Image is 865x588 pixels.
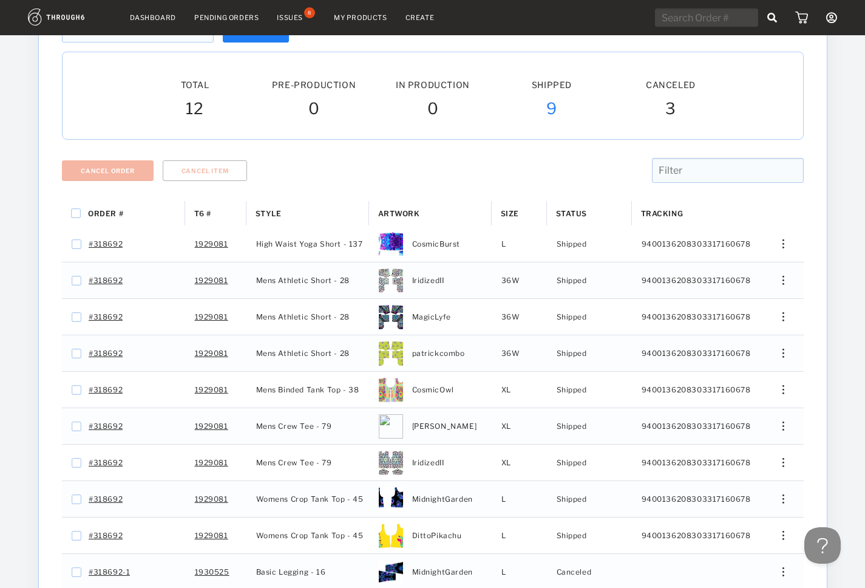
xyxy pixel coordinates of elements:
a: 1930525 [194,564,229,580]
img: 894eefe0-6657-45f1-939f-fc9653e39910-XS.jpg [378,487,402,511]
button: Cancel Order [62,160,154,181]
a: 1929081 [194,455,228,471]
span: IridizedII [412,455,444,471]
span: 9400136208303317160678 [641,419,750,434]
div: 36W [491,335,546,371]
img: e7c42e2b-53ac-4a0b-835f-58ae8a730411-40.jpg [378,305,402,329]
a: #318692 [89,455,123,471]
a: 1929081 [194,309,228,325]
span: 9400136208303317160678 [641,382,750,398]
span: Shipped [556,382,586,398]
a: 1929081 [194,491,228,507]
span: 9400136208303317160678 [641,236,750,252]
img: meatball_vertical.0c7b41df.svg [782,385,784,394]
div: 36W [491,299,546,335]
span: Mens Crew Tee - 79 [256,419,331,434]
span: Shipped [556,491,586,507]
a: #318692-1 [89,564,130,580]
span: Style [255,209,281,218]
span: T6 # [194,209,211,218]
div: Press SPACE to select this row. [62,372,804,408]
span: Shipped [556,273,586,289]
span: Cancel Order [81,167,135,174]
span: 9400136208303317160678 [641,528,750,544]
span: Total [180,80,209,90]
a: #318692 [89,236,123,252]
a: #318692 [89,309,123,325]
input: Search Order # [655,9,758,27]
span: Size [500,209,518,218]
span: 12 [186,99,203,121]
span: Shipped [556,419,586,434]
img: meatball_vertical.0c7b41df.svg [782,349,784,358]
div: L [491,481,546,517]
div: Press SPACE to select this row. [62,335,804,372]
img: meatball_vertical.0c7b41df.svg [782,531,784,540]
span: 9 [546,99,557,121]
span: Mens Crew Tee - 79 [256,455,331,471]
img: 88ec9bf8-fc44-402e-946b-6c1be7e9ccd0-28.jpg [378,268,402,293]
div: XL [491,408,546,444]
span: Status [555,209,587,218]
a: 1929081 [194,419,228,434]
span: MagicLyfe [412,309,450,325]
span: Mens Binded Tank Top - 38 [256,382,359,398]
span: Shipped [556,236,586,252]
img: icon_cart.dab5cea1.svg [795,12,808,24]
img: meatball_vertical.0c7b41df.svg [782,276,784,285]
span: DittoPikachu [412,528,461,544]
span: 9400136208303317160678 [641,455,750,471]
img: meatball_vertical.0c7b41df.svg [782,422,784,431]
a: Create [405,13,435,22]
span: Shipped [556,309,586,325]
a: #318692 [89,491,123,507]
div: Press SPACE to select this row. [62,481,804,518]
span: Artwork [378,209,419,218]
span: 9400136208303317160678 [641,273,750,289]
div: Press SPACE to select this row. [62,518,804,554]
img: 3403af09-1588-422a-bba2-f02765dfef76-2XS.jpg [378,560,402,584]
span: Pre-Production [271,80,355,90]
span: 0 [427,99,438,121]
span: MidnightGarden [412,491,472,507]
div: Issues [277,13,303,22]
img: logo.1c10ca64.svg [28,9,112,26]
div: Press SPACE to select this row. [62,262,804,299]
span: Canceled [556,564,591,580]
div: Press SPACE to select this row. [62,299,804,335]
img: meatball_vertical.0c7b41df.svg [782,239,784,248]
span: MidnightGarden [412,564,472,580]
img: meatball_vertical.0c7b41df.svg [782,458,784,467]
span: 9400136208303317160678 [641,346,750,361]
span: Mens Athletic Short - 28 [256,273,349,289]
span: patrickcombo [412,346,464,361]
span: Shipped [556,346,586,361]
a: #318692 [89,273,123,289]
span: Order # [88,209,123,218]
div: 36W [491,262,546,298]
div: Pending Orders [194,13,259,22]
div: Press SPACE to select this row. [62,226,804,262]
a: 1929081 [194,528,228,544]
span: Tracking [640,209,683,218]
a: #318692 [89,419,123,434]
span: 0 [308,99,319,121]
img: 8a3bbda2-b405-4e7d-a74b-3303a5c797b4-4XL.jpg [378,451,402,475]
div: XL [491,445,546,480]
span: Womens Crop Tank Top - 45 [256,528,363,544]
a: 1929081 [194,273,228,289]
img: meatball_vertical.0c7b41df.svg [782,312,784,321]
span: High Waist Yoga Short - 137 [256,236,362,252]
img: 040f6dbe-569c-44d4-9d88-fa0dbebc55a7-thumb.JPG [378,414,402,439]
a: 1929081 [194,382,228,398]
span: [PERSON_NAME] [412,419,477,434]
img: e66ccd08-255c-4252-a619-f7604429ce44-4XL.jpg [378,378,402,402]
a: #318692 [89,382,123,398]
span: Shipped [556,528,586,544]
a: #318692 [89,528,123,544]
div: XL [491,372,546,408]
div: L [491,518,546,553]
iframe: Toggle Customer Support [804,527,841,564]
span: In Production [396,80,470,90]
span: 3 [665,99,676,121]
